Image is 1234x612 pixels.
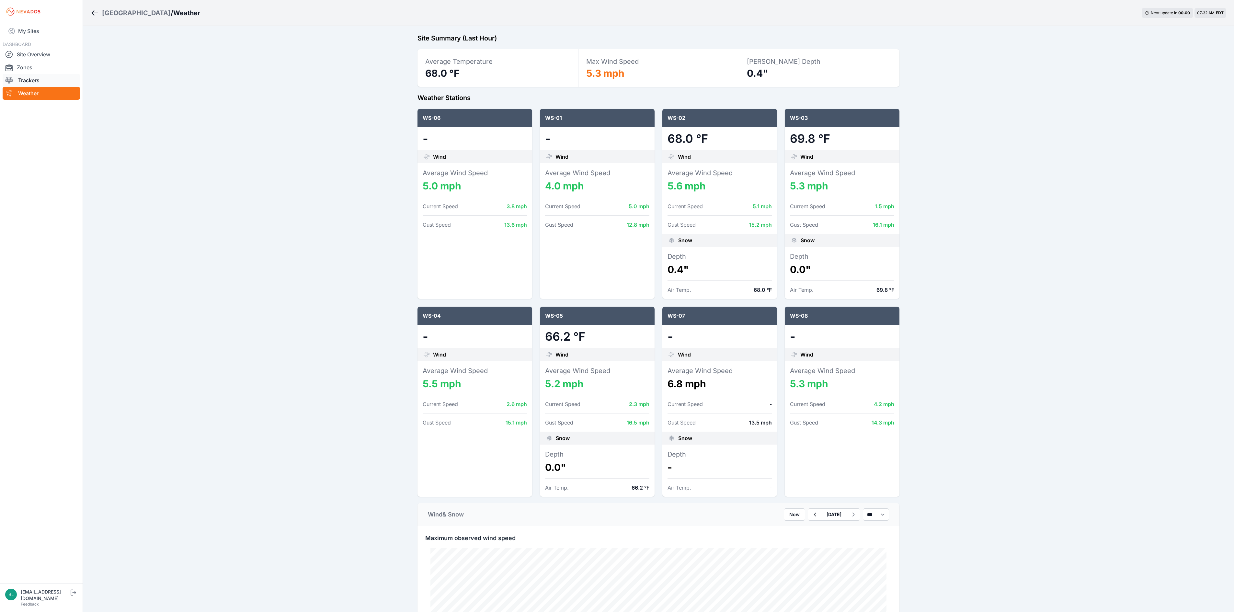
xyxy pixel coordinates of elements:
h2: Site Summary (Last Hour) [417,34,899,43]
div: WS-05 [540,307,655,325]
a: Zones [3,61,80,74]
dt: Average Wind Speed [668,366,772,375]
dd: 68.0 °F [668,132,772,145]
dt: Average Wind Speed [545,366,649,375]
dd: 0.0" [545,461,649,473]
span: 5.3 mph [586,67,624,79]
span: Wind [555,351,568,358]
span: 68.0 °F [425,67,460,79]
dd: 4.0 mph [545,180,649,192]
span: Max Wind Speed [586,58,639,65]
div: 00 : 00 [1178,10,1190,16]
dt: Air Temp. [668,286,691,294]
dd: 2.3 mph [629,400,649,408]
span: Wind [555,153,568,161]
dd: 6.8 mph [668,378,772,390]
span: Wind [678,153,691,161]
dd: 5.3 mph [790,180,894,192]
span: Wind [433,153,446,161]
dd: 1.5 mph [875,202,894,210]
a: Feedback [21,602,39,606]
dd: 5.0 mph [423,180,527,192]
dd: 0.0" [790,264,894,275]
nav: Breadcrumb [91,5,200,21]
span: Wind [800,153,813,161]
dd: 5.2 mph [545,378,649,390]
dd: - [668,461,772,473]
dd: 69.8 °F [790,132,894,145]
dd: 66.2 °F [632,484,649,492]
span: / [171,8,173,17]
dt: Air Temp. [668,484,691,492]
dd: 5.3 mph [790,378,894,390]
dd: 3.8 mph [507,202,527,210]
div: WS-06 [417,109,532,127]
dd: - [423,330,527,343]
img: blippencott@invenergy.com [5,589,17,600]
span: Wind [433,351,446,358]
dt: Current Speed [790,202,825,210]
a: My Sites [3,23,80,39]
dt: Current Speed [668,400,703,408]
dt: Current Speed [790,400,825,408]
a: Trackers [3,74,80,87]
dd: 15.1 mph [506,419,527,426]
dd: 13.6 mph [504,221,527,229]
dd: 4.2 mph [874,400,894,408]
dd: 5.6 mph [668,180,772,192]
dd: 12.8 mph [627,221,649,229]
h2: Weather Stations [417,93,899,102]
button: Now [784,508,805,521]
dt: Gust Speed [545,221,573,229]
div: WS-07 [662,307,777,325]
dt: Average Wind Speed [423,168,527,177]
span: Wind [678,351,691,358]
span: Wind [800,351,813,358]
dt: Air Temp. [790,286,814,294]
dd: 16.1 mph [873,221,894,229]
dd: 13.5 mph [749,419,772,426]
dt: Average Wind Speed [790,168,894,177]
dt: Current Speed [668,202,703,210]
dt: Depth [545,450,649,459]
dt: Average Wind Speed [545,168,649,177]
dt: Gust Speed [790,221,818,229]
dt: Gust Speed [668,419,696,426]
dt: Gust Speed [545,419,573,426]
dt: Gust Speed [423,419,451,426]
dd: 14.3 mph [872,419,894,426]
dt: Gust Speed [668,221,696,229]
dd: 68.0 °F [754,286,772,294]
dd: - [790,330,894,343]
div: WS-04 [417,307,532,325]
dd: 2.6 mph [507,400,527,408]
span: Snow [556,434,570,442]
dd: 0.4" [668,264,772,275]
span: Snow [678,434,692,442]
dd: 66.2 °F [545,330,649,343]
span: Next update in [1151,10,1177,15]
div: [EMAIL_ADDRESS][DOMAIN_NAME] [21,589,69,602]
dt: Air Temp. [545,484,569,492]
div: WS-03 [785,109,899,127]
a: Weather [3,87,80,100]
span: Snow [801,236,815,244]
dd: - [770,484,772,492]
dt: Current Speed [423,400,458,408]
div: Wind & Snow [428,510,464,519]
span: Snow [678,236,692,244]
span: EDT [1216,10,1224,15]
span: DASHBOARD [3,41,31,47]
dd: 5.5 mph [423,378,527,390]
button: [DATE] [821,509,847,520]
div: Maximum observed wind speed [417,526,899,543]
div: WS-01 [540,109,655,127]
a: [GEOGRAPHIC_DATA] [102,8,171,17]
dt: Gust Speed [790,419,818,426]
dt: Depth [790,252,894,261]
span: 07:32 AM [1197,10,1215,15]
a: Site Overview [3,48,80,61]
div: WS-02 [662,109,777,127]
dt: Current Speed [423,202,458,210]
